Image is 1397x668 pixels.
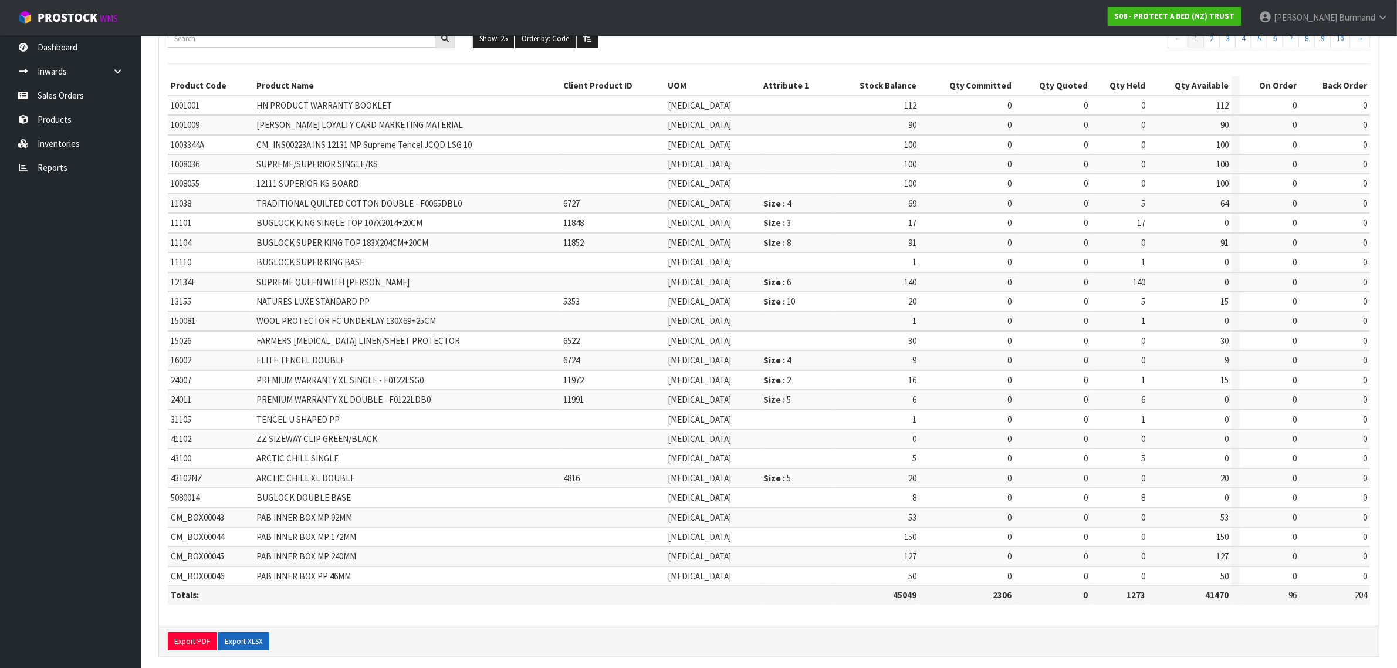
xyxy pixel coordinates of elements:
[1141,453,1145,464] span: 5
[1363,198,1367,209] span: 0
[908,119,916,130] span: 90
[256,158,378,170] span: SUPREME/SUPERIOR SINGLE/KS
[1141,119,1145,130] span: 0
[919,76,1014,95] th: Qty Committed
[1293,119,1297,130] span: 0
[1293,492,1297,503] span: 0
[256,237,428,248] span: BUGLOCK SUPER KING TOP 183X204CM+20CM
[904,531,916,542] span: 150
[668,119,731,130] span: [MEDICAL_DATA]
[171,335,191,346] span: 15026
[256,512,352,523] span: PAB INNER BOX MP 92MM
[171,315,195,326] span: 150081
[1141,100,1145,111] span: 0
[1141,414,1145,425] span: 1
[1220,119,1229,130] span: 90
[1084,100,1088,111] span: 0
[1293,512,1297,523] span: 0
[1008,237,1012,248] span: 0
[908,473,916,484] span: 20
[1225,414,1229,425] span: 0
[563,217,584,228] span: 11848
[1363,315,1367,326] span: 0
[1084,237,1088,248] span: 0
[1141,315,1145,326] span: 1
[256,453,339,464] span: ARCTIC CHILL SINGLE
[1225,492,1229,503] span: 0
[171,100,199,111] span: 1001001
[256,375,424,386] span: PREMIUM WARRANTY XL SINGLE - F0122LSG0
[1084,433,1088,444] span: 0
[1141,158,1145,170] span: 0
[764,355,782,366] strong: Size
[764,473,782,484] strong: Size
[1114,11,1234,21] strong: S08 - PROTECT A BED (NZ) TRUST
[1225,433,1229,444] span: 0
[1008,178,1012,189] span: 0
[1220,198,1229,209] span: 64
[563,296,580,307] span: 5353
[1330,29,1350,48] a: 10
[1363,433,1367,444] span: 0
[560,76,665,95] th: Client Product ID
[171,355,191,366] span: 16002
[1216,139,1229,150] span: 100
[1141,375,1145,386] span: 1
[171,237,191,248] span: 11104
[668,355,731,366] span: [MEDICAL_DATA]
[912,355,916,366] span: 9
[1219,29,1236,48] a: 3
[1363,335,1367,346] span: 0
[1220,512,1229,523] span: 53
[1225,355,1229,366] span: 9
[1363,375,1367,386] span: 0
[1363,355,1367,366] span: 0
[1084,453,1088,464] span: 0
[256,335,460,346] span: FARMERS [MEDICAL_DATA] LINEN/SHEET PROTECTOR
[256,296,370,307] span: NATURES LUXE STANDARD PP
[668,473,731,484] span: [MEDICAL_DATA]
[563,237,584,248] span: 11852
[1141,394,1145,405] span: 6
[563,335,580,346] span: 6522
[1293,257,1297,268] span: 0
[256,119,463,130] span: [PERSON_NAME] LOYALTY CARD MARKETING MATERIAL
[1293,473,1297,484] span: 0
[18,10,32,25] img: cube-alt.png
[668,453,731,464] span: [MEDICAL_DATA]
[1008,531,1012,542] span: 0
[171,158,199,170] span: 1008036
[256,100,392,111] span: HN PRODUCT WARRANTY BOOKLET
[256,315,436,326] span: WOOL PROTECTOR FC UNDERLAY 130X69+25CM
[171,414,191,425] span: 31105
[171,473,202,484] span: 43102NZ
[668,257,731,268] span: [MEDICAL_DATA]
[665,76,761,95] th: UOM
[783,394,786,405] strong: :
[787,355,791,366] span: 4
[1220,375,1229,386] span: 15
[1008,217,1012,228] span: 0
[1084,296,1088,307] span: 0
[168,632,217,651] button: Export PDF
[668,296,731,307] span: [MEDICAL_DATA]
[1084,375,1088,386] span: 0
[1293,158,1297,170] span: 0
[171,375,191,386] span: 24007
[908,512,916,523] span: 53
[1141,433,1145,444] span: 0
[171,433,191,444] span: 41102
[1084,394,1088,405] span: 0
[908,375,916,386] span: 16
[1008,492,1012,503] span: 0
[256,414,340,425] span: TENCEL U SHAPED PP
[256,178,359,189] span: 12111 SUPERIOR KS BOARD
[1084,315,1088,326] span: 0
[563,198,580,209] span: 6727
[1363,492,1367,503] span: 0
[1363,100,1367,111] span: 0
[171,453,191,464] span: 43100
[764,198,782,209] strong: Size
[1008,512,1012,523] span: 0
[168,29,435,48] input: Search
